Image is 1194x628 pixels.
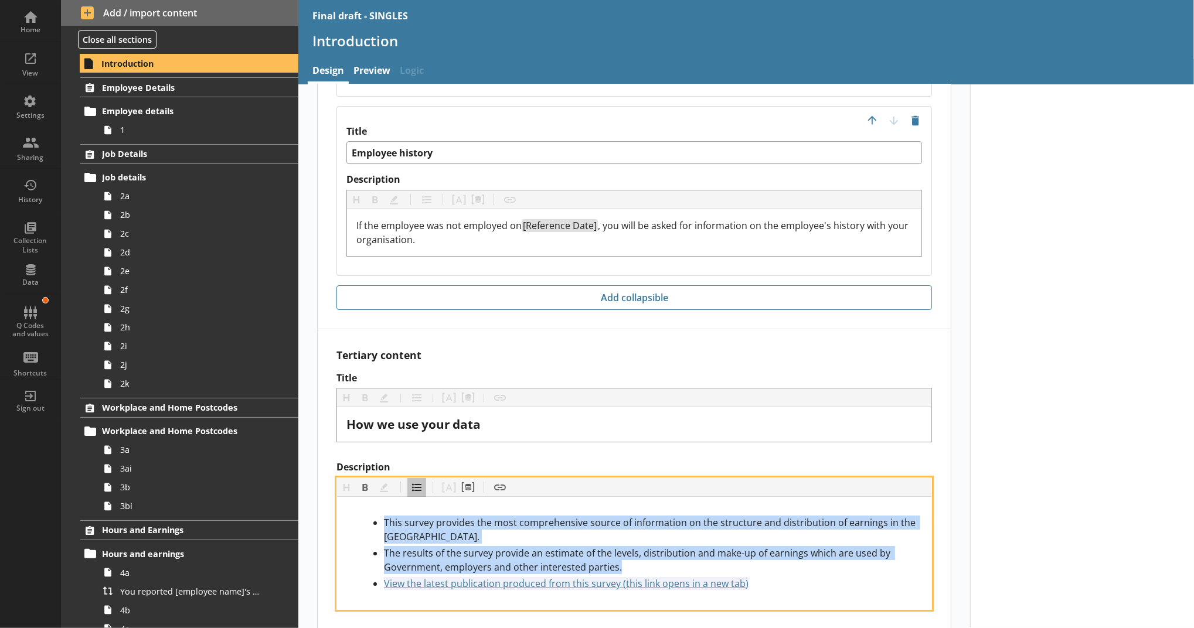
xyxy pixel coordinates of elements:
[81,6,279,19] span: Add / import content
[98,600,298,619] a: 4b
[80,102,298,121] a: Employee details
[98,262,298,281] a: 2e
[102,402,259,413] span: Workplace and Home Postcodes
[906,111,925,130] button: Delete
[102,548,259,559] span: Hours and earnings
[80,544,298,563] a: Hours and earnings
[346,173,922,186] label: Description
[523,219,597,232] span: [Reference Date]
[80,168,298,187] a: Job details
[120,482,264,493] span: 3b
[120,265,264,277] span: 2e
[86,168,299,393] li: Job details2a2b2c2d2e2f2g2h2i2j2k
[120,340,264,351] span: 2i
[98,121,298,139] a: 1
[120,228,264,239] span: 2c
[336,348,932,362] h2: Tertiary content
[10,111,51,120] div: Settings
[120,209,264,220] span: 2b
[10,368,51,378] div: Shortcuts
[61,77,298,139] li: Employee DetailsEmployee details1
[98,582,298,600] a: You reported [employee name]'s pay period that included [Reference Date] to be [Untitled answer]....
[86,422,299,516] li: Workplace and Home Postcodes3a3ai3b3bi
[120,463,264,474] span: 3ai
[10,404,51,413] div: Sign out
[80,77,298,97] a: Employee Details
[98,563,298,582] a: 4a
[120,586,264,597] span: You reported [employee name]'s pay period that included [Reference Date] to be [Untitled answer]....
[98,497,298,516] a: 3bi
[102,425,259,436] span: Workplace and Home Postcodes
[120,247,264,258] span: 2d
[102,148,259,159] span: Job Details
[308,59,349,84] a: Design
[120,378,264,389] span: 2k
[312,9,408,22] div: Final draft - SINGLES
[120,359,264,370] span: 2j
[102,82,259,93] span: Employee Details
[80,422,298,441] a: Workplace and Home Postcodes
[98,478,298,497] a: 3b
[336,461,932,473] label: Description
[346,125,922,138] label: Title
[120,190,264,202] span: 2a
[10,25,51,35] div: Home
[336,285,932,310] button: Add collapsible
[346,516,922,591] div: Description
[80,520,298,540] a: Hours and Earnings
[120,567,264,578] span: 4a
[120,500,264,511] span: 3bi
[98,187,298,206] a: 2a
[98,337,298,356] a: 2i
[346,416,481,432] span: How we use your data
[80,54,298,73] a: Introduction
[10,69,51,78] div: View
[102,172,259,183] span: Job details
[61,144,298,393] li: Job DetailsJob details2a2b2c2d2e2f2g2h2i2j2k
[120,322,264,333] span: 2h
[78,30,157,49] button: Close all sections
[346,141,922,164] textarea: Employee history
[101,58,259,69] span: Introduction
[98,356,298,374] a: 2j
[346,417,922,432] div: Title
[120,124,264,135] span: 1
[61,398,298,516] li: Workplace and Home PostcodesWorkplace and Home Postcodes3a3ai3b3bi
[384,516,918,543] span: This survey provides the most comprehensive source of information on the structure and distributi...
[98,299,298,318] a: 2g
[120,303,264,314] span: 2g
[80,144,298,164] a: Job Details
[98,374,298,393] a: 2k
[395,59,428,84] span: Logic
[120,605,264,616] span: 4b
[10,236,51,254] div: Collection Lists
[80,398,298,418] a: Workplace and Home Postcodes
[120,444,264,455] span: 3a
[98,224,298,243] a: 2c
[98,206,298,224] a: 2b
[336,372,932,384] label: Title
[356,219,522,232] span: If the employee was not employed on
[349,59,395,84] a: Preview
[98,243,298,262] a: 2d
[102,105,259,117] span: Employee details
[98,318,298,337] a: 2h
[98,281,298,299] a: 2f
[10,278,51,287] div: Data
[98,459,298,478] a: 3ai
[120,284,264,295] span: 2f
[10,195,51,204] div: History
[384,547,893,574] span: The results of the survey provide an estimate of the levels, distribution and make-up of earnings...
[384,577,749,590] a: View the latest publication produced from this survey (this link opens in a new tab)
[10,153,51,162] div: Sharing
[10,322,51,339] div: Q Codes and values
[86,102,299,139] li: Employee details1
[312,32,1180,50] h1: Introduction
[356,219,912,247] div: Description
[102,524,259,535] span: Hours and Earnings
[356,219,911,246] span: , you will be asked for information on the employee's history with your organisation.
[98,441,298,459] a: 3a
